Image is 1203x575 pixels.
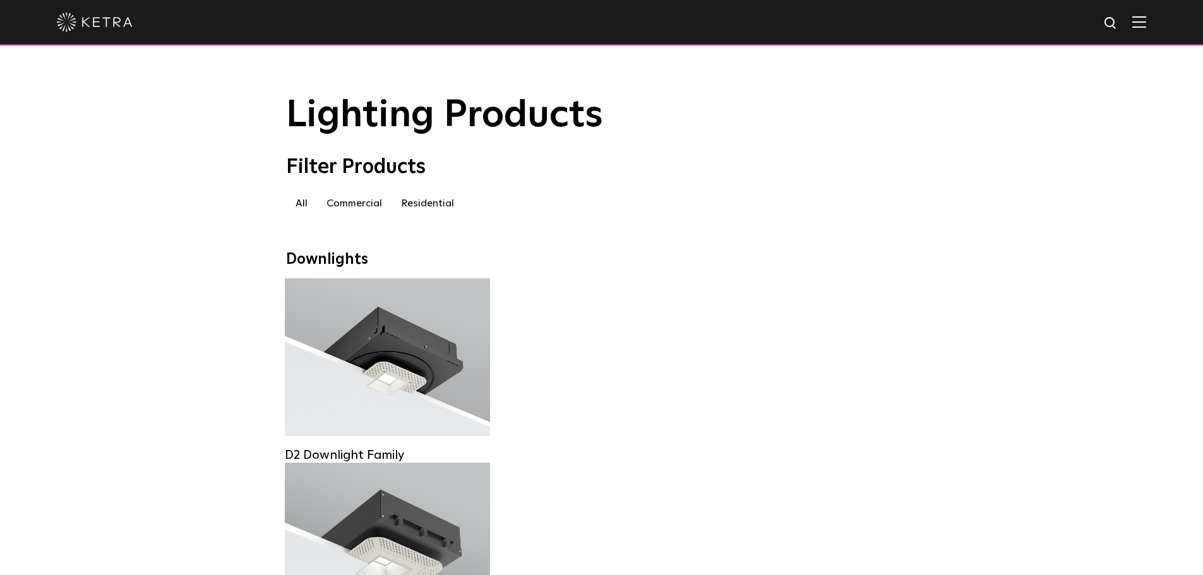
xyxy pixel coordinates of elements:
[285,448,490,463] div: D2 Downlight Family
[285,278,490,444] a: D2 Downlight Family Lumen Output:1200Colors:White / Black / Gloss Black / Silver / Bronze / Silve...
[286,251,918,269] div: Downlights
[1103,16,1119,32] img: search icon
[286,192,317,215] label: All
[392,192,464,215] label: Residential
[1132,16,1146,28] img: Hamburger%20Nav.svg
[286,155,918,179] div: Filter Products
[317,192,392,215] label: Commercial
[286,97,603,134] span: Lighting Products
[57,13,133,32] img: ketra-logo-2019-white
